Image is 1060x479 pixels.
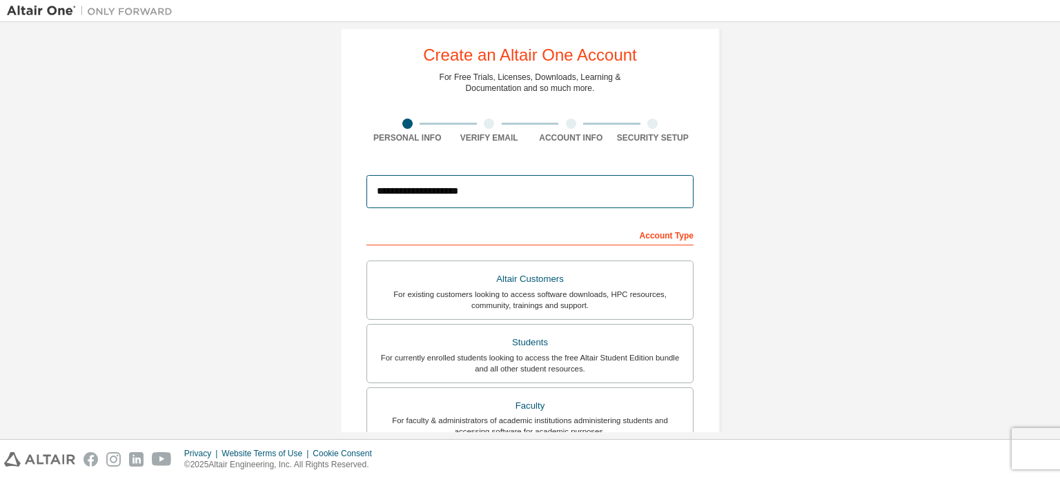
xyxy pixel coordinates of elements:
[375,352,685,374] div: For currently enrolled students looking to access the free Altair Student Edition bundle and all ...
[106,452,121,467] img: instagram.svg
[84,452,98,467] img: facebook.svg
[184,459,380,471] p: © 2025 Altair Engineering, Inc. All Rights Reserved.
[530,132,612,143] div: Account Info
[7,4,179,18] img: Altair One
[375,396,685,416] div: Faculty
[440,72,621,94] div: For Free Trials, Licenses, Downloads, Learning & Documentation and so much more.
[612,132,694,143] div: Security Setup
[375,289,685,311] div: For existing customers looking to access software downloads, HPC resources, community, trainings ...
[152,452,172,467] img: youtube.svg
[366,223,694,245] div: Account Type
[313,448,380,459] div: Cookie Consent
[375,415,685,437] div: For faculty & administrators of academic institutions administering students and accessing softwa...
[375,333,685,352] div: Students
[366,132,449,143] div: Personal Info
[222,448,313,459] div: Website Terms of Use
[449,132,531,143] div: Verify Email
[4,452,75,467] img: altair_logo.svg
[184,448,222,459] div: Privacy
[129,452,144,467] img: linkedin.svg
[375,269,685,289] div: Altair Customers
[423,47,637,63] div: Create an Altair One Account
